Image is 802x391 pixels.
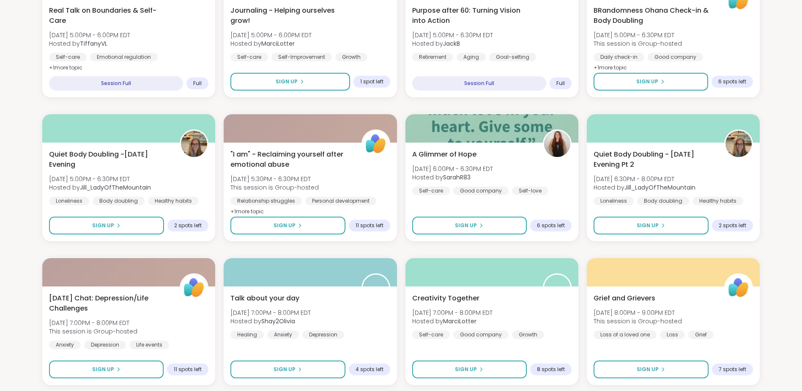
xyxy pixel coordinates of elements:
[80,183,151,192] b: Jill_LadyOfTheMountain
[594,175,695,183] span: [DATE] 6:30PM - 8:00PM EDT
[230,175,319,183] span: [DATE] 5:30PM - 6:30PM EDT
[544,131,570,157] img: SarahR83
[624,183,695,192] b: Jill_LadyOfTheMountain
[49,183,151,192] span: Hosted by
[356,366,383,373] span: 4 spots left
[271,53,332,61] div: Self-Improvement
[719,222,746,229] span: 2 spots left
[193,80,202,87] span: Full
[443,317,476,325] b: MarciLotter
[412,31,493,39] span: [DATE] 5:00PM - 6:30PM EDT
[412,53,453,61] div: Retirement
[412,317,493,325] span: Hosted by
[594,317,682,325] span: This session is Group-hosted
[512,187,548,195] div: Self-love
[230,149,352,170] span: "I am" - Reclaiming yourself after emotional abuse
[49,341,81,349] div: Anxiety
[49,327,137,336] span: This session is Group-hosted
[412,165,493,173] span: [DATE] 6:00PM - 6:30PM EDT
[412,217,527,234] button: Sign Up
[174,366,202,373] span: 11 spots left
[636,78,658,85] span: Sign Up
[594,149,715,170] span: Quiet Body Doubling - [DATE] Evening Pt 2
[230,6,352,26] span: Journaling - Helping ourselves grow!
[688,330,714,339] div: Grief
[49,175,151,183] span: [DATE] 5:00PM - 6:30PM EDT
[594,31,682,39] span: [DATE] 5:00PM - 6:30PM EDT
[594,293,655,303] span: Grief and Grievers
[412,293,479,303] span: Creativity Together
[556,80,565,87] span: Full
[230,317,311,325] span: Hosted by
[356,222,383,229] span: 11 spots left
[537,366,565,373] span: 8 spots left
[363,275,389,301] img: Shay2Olivia
[648,53,703,61] div: Good company
[594,308,682,317] span: [DATE] 8:00PM - 9:00PM EDT
[412,187,450,195] div: Self-care
[181,275,207,301] img: ShareWell
[412,361,527,378] button: Sign Up
[181,131,207,157] img: Jill_LadyOfTheMountain
[594,183,695,192] span: Hosted by
[594,197,634,205] div: Loneliness
[412,308,493,317] span: [DATE] 7:00PM - 8:00PM EDT
[302,330,344,339] div: Depression
[455,222,477,229] span: Sign Up
[49,39,130,48] span: Hosted by
[305,197,376,205] div: Personal development
[594,217,709,234] button: Sign Up
[594,39,682,48] span: This session is Group-hosted
[594,361,709,378] button: Sign Up
[412,330,450,339] div: Self-care
[443,173,471,182] b: SarahR83
[360,78,383,85] span: 1 spot left
[443,39,460,48] b: JackB
[230,308,311,317] span: [DATE] 7:00PM - 8:00PM EDT
[693,197,743,205] div: Healthy habits
[512,330,544,339] div: Growth
[594,330,657,339] div: Loss of a loved one
[49,293,170,314] span: [DATE] Chat: Depression/Life Challenges
[489,53,536,61] div: Goal-setting
[230,361,345,378] button: Sign Up
[412,149,476,160] span: A Glimmer of Hope
[230,39,312,48] span: Hosted by
[49,217,164,234] button: Sign Up
[49,197,89,205] div: Loneliness
[637,222,659,229] span: Sign Up
[230,183,319,192] span: This session is Group-hosted
[412,39,493,48] span: Hosted by
[412,6,534,26] span: Purpose after 60: Turning Vision into Action
[637,366,659,373] span: Sign Up
[412,173,493,182] span: Hosted by
[230,31,312,39] span: [DATE] 5:00PM - 6:00PM EDT
[92,366,114,373] span: Sign Up
[92,222,114,229] span: Sign Up
[261,317,295,325] b: Shay2Olivia
[90,53,158,61] div: Emotional regulation
[174,222,202,229] span: 2 spots left
[49,53,87,61] div: Self-care
[93,197,145,205] div: Body doubling
[49,149,170,170] span: Quiet Body Doubling -[DATE] Evening
[363,131,389,157] img: ShareWell
[276,78,298,85] span: Sign Up
[457,53,486,61] div: Aging
[261,39,295,48] b: MarciLotter
[49,361,164,378] button: Sign Up
[544,275,570,301] img: MarciLotter
[274,366,296,373] span: Sign Up
[594,53,644,61] div: Daily check-in
[637,197,689,205] div: Body doubling
[594,73,708,91] button: Sign Up
[230,197,302,205] div: Relationship struggles
[129,341,169,349] div: Life events
[84,341,126,349] div: Depression
[335,53,367,61] div: Growth
[49,319,137,327] span: [DATE] 7:00PM - 8:00PM EDT
[230,293,299,303] span: Talk about your day
[453,187,509,195] div: Good company
[725,131,752,157] img: Jill_LadyOfTheMountain
[49,31,130,39] span: [DATE] 5:00PM - 6:00PM EDT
